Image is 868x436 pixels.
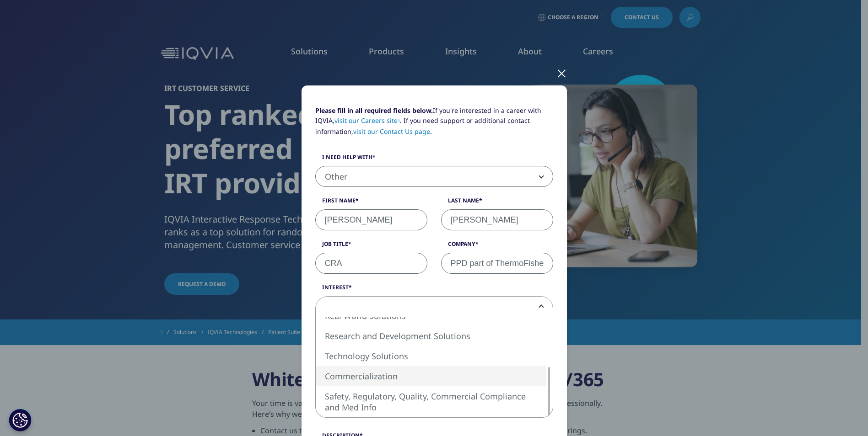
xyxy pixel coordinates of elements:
a: visit our Careers site [334,116,400,125]
li: Commercialization [316,366,546,386]
strong: Please fill in all required fields below. [315,106,433,115]
li: Research and Development Solutions [316,326,546,346]
a: visit our Contact Us page [353,127,430,136]
label: First Name [315,197,427,209]
li: Technology Solutions [316,346,546,366]
label: Last Name [441,197,553,209]
span: Other [315,166,553,187]
label: Company [441,240,553,253]
label: Job Title [315,240,427,253]
li: Safety, Regulatory, Quality, Commercial Compliance and Med Info [316,386,546,417]
label: I need help with [315,153,553,166]
p: If you're interested in a career with IQVIA, . If you need support or additional contact informat... [315,106,553,144]
button: Cookies Settings [9,409,32,431]
label: Interest [315,283,553,296]
span: Other [316,166,553,187]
